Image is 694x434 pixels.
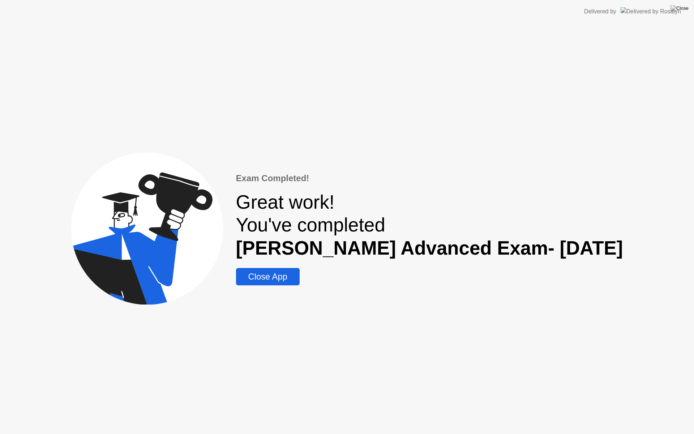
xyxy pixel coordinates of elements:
[671,5,689,11] img: Close
[236,237,623,259] b: [PERSON_NAME] Advanced Exam- [DATE]
[621,7,681,16] img: Delivered by Rosalyn
[238,272,297,282] div: Close App
[584,7,616,16] div: Delivered by
[236,268,300,285] button: Close App
[236,172,623,185] div: Exam Completed!
[236,191,623,259] div: Great work! You've completed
